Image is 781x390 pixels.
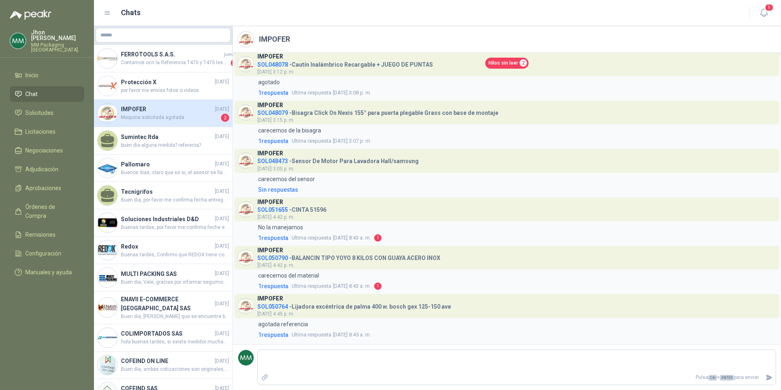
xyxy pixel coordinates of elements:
a: Negociaciones [10,143,84,158]
p: MM Packaging [GEOGRAPHIC_DATA] [31,43,84,52]
span: Buen dia, por favor me confirma fecha entrega del pedido. gracias [121,196,229,204]
span: Remisiones [25,230,56,239]
img: Company Logo [98,158,117,178]
img: Company Logo [98,268,117,287]
span: por favor me envias fotos o videos [121,87,229,94]
img: Company Logo [238,202,254,217]
a: Company LogoCOLIMPORTADOS SAS[DATE]hola buenas tardes, si existe medidor muchas mas grande en otr... [94,324,232,352]
p: carecemos de la bisagra [258,126,321,135]
span: [DATE] [215,242,229,250]
a: Company LogoENAVII E-COMMERCE [GEOGRAPHIC_DATA] SAS[DATE]Buen dia, [PERSON_NAME] que se encuentre... [94,291,232,324]
span: Buen dia, [PERSON_NAME] que se encuentre bien. Quería darle seguimiento a la cotización/propuesta... [121,313,229,321]
p: carecemos del sensor [258,175,315,184]
span: 1 [374,282,382,290]
h4: - Sensor De Motor Para Lavadora Hall/samsung [257,156,419,164]
img: Company Logo [98,49,117,68]
span: Ultima respuesta [292,331,331,339]
a: Company LogoSoluciones Industriales D&D[DATE]Buenas tardes, por favor me confirma feche estimada ... [94,209,232,237]
img: Company Logo [98,76,117,96]
span: [DATE] [215,270,229,278]
h4: - Lijadora excéntrica de palma 400 w. bosch gex 125-150 ave [257,301,451,309]
a: Company LogoFERROTOOLS S.A.S.juevesContamos ocn la Referencia T470 y T475 les sirve?2 [94,45,232,72]
p: agotado [258,78,280,87]
button: 5 [756,6,771,20]
h3: IMPOFER [257,296,283,301]
span: Ultima respuesta [292,282,331,290]
span: Buen dia, ambas cotizaciones son originales, esperamos que tome su oferta correspondiente al tipo... [121,365,229,373]
span: [DATE] [215,300,229,308]
span: 2 [221,114,229,122]
a: Aprobaciones [10,180,84,196]
a: 1respuestaUltima respuesta[DATE] 8:45 a. m. [257,330,776,339]
a: Company LogoProtección X[DATE]por favor me envias fotos o videos [94,72,232,100]
span: [DATE] [215,105,229,113]
span: 5 [765,4,774,11]
span: 1 respuesta [258,282,288,291]
button: Enviar [762,370,776,385]
h4: MULTI PACKING SAS [121,269,213,278]
span: hola buenas tardes, si existe medidor muchas mas grande en otras marcas pero en la marca solicita... [121,338,229,346]
div: Sin respuestas [258,185,298,194]
img: Company Logo [98,298,117,317]
span: SOL051655 [257,206,288,213]
span: Licitaciones [25,127,56,136]
span: [DATE] 3:08 p. m. [292,89,371,97]
a: Tecnigrifos[DATE]Buen dia, por favor me confirma fecha entrega del pedido. gracias [94,182,232,209]
span: [DATE] [215,215,229,223]
img: Company Logo [238,250,254,265]
a: 1respuestaUltima respuesta[DATE] 8:43 a. m.1 [257,233,776,242]
span: [DATE] [215,188,229,195]
a: Company LogoPallomaro[DATE]Buenos dias, claro que se si, el asesor se llama [PERSON_NAME] [PHONE_... [94,155,232,182]
h4: Tecnigrifos [121,187,213,196]
span: [DATE] 8:45 a. m. [292,331,371,339]
span: [DATE] 4:42 p. m. [257,214,295,220]
span: Manuales y ayuda [25,268,72,277]
span: [DATE] 8:43 a. m. [292,282,371,290]
span: [DATE] 8:43 a. m. [292,234,371,242]
label: Adjuntar archivos [258,370,272,385]
a: Sumintec ltda[DATE]buen dia alguna medida? referecia? [94,127,232,155]
h4: FERROTOOLS S.A.S. [121,50,222,59]
span: [DATE] [215,357,229,365]
a: Chat [10,86,84,102]
span: [DATE] 4:42 p. m. [257,262,295,268]
img: Company Logo [10,33,26,49]
span: [DATE] [215,78,229,86]
span: buen dia alguna medida? referecia? [121,141,229,149]
span: ENTER [720,375,734,381]
span: [DATE] [215,330,229,338]
a: Company LogoMULTI PACKING SAS[DATE]Buen dia, Vale, gracias por informar seguimos en pie con la co... [94,264,232,291]
img: Company Logo [238,105,254,120]
span: [DATE] 4:45 p. m. [257,311,295,317]
img: Company Logo [98,355,117,375]
p: No la manejamos [258,223,303,232]
h3: IMPOFER [257,103,283,108]
span: 1 [374,234,382,242]
h4: - BALANCIN TIPO YOYO 8 KILOS CON GUAYA ACERO INOX [257,253,440,260]
a: Company LogoIMPOFER[DATE]Maquina solicitada agotada2 [94,100,232,127]
span: 1 respuesta [258,233,288,242]
span: Configuración [25,249,61,258]
a: 1respuestaUltima respuesta[DATE] 8:43 a. m.1 [257,282,776,291]
img: Company Logo [98,103,117,123]
span: Buenas tardes, por favor me confirma feche estimada del llegada del equipo. gracias. [121,224,229,231]
span: [DATE] 3:15 p. m. [257,117,295,123]
h4: Pallomaro [121,160,213,169]
a: Hilos sin leer2 [485,58,529,69]
span: 1 respuesta [258,330,288,339]
span: SOL048473 [257,158,288,164]
h4: - CINTA 51596 [257,204,326,212]
h4: ENAVII E-COMMERCE [GEOGRAPHIC_DATA] SAS [121,295,213,313]
p: Pulsa + para enviar [272,370,763,385]
h1: Chats [121,7,141,18]
h4: Soluciones Industriales D&D [121,215,213,224]
span: Maquina solicitada agotada [121,114,219,122]
img: Company Logo [238,31,254,47]
span: Ultima respuesta [292,89,331,97]
span: Hilos sin leer [489,59,518,67]
span: [DATE] 3:12 p. m. [257,69,295,75]
span: Contamos ocn la Referencia T470 y T475 les sirve? [121,59,229,67]
span: 1 respuesta [258,88,288,97]
span: Buenos dias, claro que se si, el asesor se llama [PERSON_NAME] [PHONE_NUMBER] [121,169,229,177]
h4: Sumintec ltda [121,132,213,141]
